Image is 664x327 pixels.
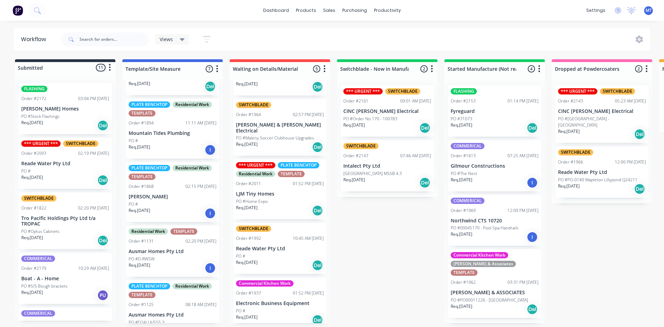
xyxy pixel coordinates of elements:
div: 03:04 PM [DATE] [78,96,109,102]
div: SWITCHBLADEOrder #199210:45 AM [DATE]Reade Water Pty LtdPO #Req.[DATE]Del [233,223,327,274]
div: PLATE BENCHTOP [129,165,170,171]
p: Tro Pacific Holdings Pty Ltd t/a TROPAC [21,215,109,227]
div: settings [583,5,609,16]
p: PO # [129,201,138,207]
p: Req. [DATE] [236,205,258,211]
p: Reade Water Pty Ltd [21,161,109,167]
p: [PERSON_NAME] & ASSOCIATES [451,290,539,296]
div: COMMERICAL [451,198,484,204]
div: Commercial Kitchen Work [451,252,508,258]
div: 08:18 AM [DATE] [185,302,216,308]
div: 09:55 AM [DATE] [78,320,109,326]
div: sales [320,5,339,16]
input: Search for orders... [79,32,148,46]
div: Residential Work [173,283,212,289]
div: Del [634,129,645,140]
p: PO # [21,168,31,174]
div: Del [312,260,323,271]
p: Req. [DATE] [343,177,365,183]
p: Ausmar Homes Pty Ltd [129,249,216,254]
p: Mountain Tides Plumbing [129,130,216,136]
div: 09:01 AM [DATE] [400,98,431,104]
div: Order #1962 [451,279,476,286]
p: Req. [DATE] [21,120,43,126]
div: PLATE BENCHTOPResidential WorkTEMPLATEOrder #186802:15 PM [DATE][PERSON_NAME]PO #Req.[DATE]I [126,162,219,222]
div: SWITCHBLADE [600,88,635,94]
div: Order #2172 [21,96,46,102]
div: 10:29 AM [DATE] [78,265,109,272]
div: Del [527,304,538,315]
div: SWITCHBLADE [558,149,593,155]
div: 01:52 PM [DATE] [293,181,324,187]
p: Req. [DATE] [343,122,365,128]
div: COMMERICALOrder #196912:09 PM [DATE]Northwind CTS 10720PO #00045170 - Pool Spa HandrailsReq.[DATE]I [448,195,541,246]
p: [PERSON_NAME] Homes [21,106,109,112]
div: Del [419,177,430,188]
p: PO #The Nest [451,170,477,177]
div: 12:00 PM [DATE] [615,159,646,165]
p: Req. [DATE] [236,314,258,320]
p: Reade Water Pty Ltd [558,169,646,175]
div: [PERSON_NAME] & Associates [451,261,516,267]
div: TEMPLATE [278,171,305,177]
div: I [205,144,216,155]
p: Req. [DATE] [558,183,580,189]
div: purchasing [339,5,371,16]
div: 02:15 PM [DATE] [185,183,216,190]
div: I [205,263,216,274]
div: I [527,231,538,243]
p: Req. [DATE] [451,231,472,237]
div: PLATE BENCHTOP [129,101,170,108]
p: Req. [DATE] [451,303,472,310]
p: PO #[GEOGRAPHIC_DATA] - [GEOGRAPHIC_DATA] [558,116,646,128]
p: Req. [DATE] [129,262,150,268]
div: COMMERICAL [21,310,55,317]
div: Del [205,81,216,92]
p: Req. [DATE] [451,177,472,183]
p: Req. [DATE] [129,81,150,87]
p: PO #31073 [451,116,472,122]
div: Del [312,205,323,216]
div: Residential Work [236,171,275,177]
div: SWITCHBLADE [343,143,379,149]
div: 01:52 PM [DATE] [293,290,324,296]
p: Req. [DATE] [236,141,258,147]
div: Order #1966 [558,159,583,165]
div: Order #2179 [21,265,46,272]
div: *** URGENT ***PLATE BENCHTOPResidential WorkTEMPLATEOrder #201101:52 PM [DATE]LJM Tiny HomesPO #H... [233,159,327,219]
div: SWITCHBLADE [21,195,56,201]
div: 02:19 PM [DATE] [78,150,109,157]
div: *** URGENT ***SWITCHBLADEOrder #216109:01 AM [DATE]CINC [PERSON_NAME] ElectricalPO #Order No 170 ... [341,85,434,137]
div: SWITCHBLADEOrder #214707:46 AM [DATE]Intalect Pty Ltd[GEOGRAPHIC_DATA] MSSB 4.3Req.[DATE]Del [341,140,434,191]
p: Req. [DATE] [451,122,472,128]
p: PO #Order No 170 - 100783 [343,116,397,122]
p: PO #PO-0140 Mapleton Lillypond Q24211 [558,177,638,183]
div: TEMPLATE [129,292,155,298]
div: FLASHING [451,88,477,94]
div: Order #1868 [129,183,154,190]
p: PO #Stock Flashings [21,113,60,120]
div: TEMPLATE [170,228,197,235]
div: COMMERICAL [21,256,55,262]
div: 05:23 AM [DATE] [615,98,646,104]
p: Req. [DATE] [21,289,43,296]
div: Del [97,120,108,131]
p: [GEOGRAPHIC_DATA] MSSB 4.3 [343,170,402,177]
div: 11:11 AM [DATE] [185,120,216,126]
div: COMMERICAL [451,143,484,149]
div: COMMERICALOrder #217910:29 AM [DATE]Boat - A - HomePO #S/S Bough bracketsReq.[DATE]PU [18,253,112,304]
span: MT [646,7,652,14]
div: Del [312,142,323,153]
p: Req. [DATE] [21,174,43,181]
span: Views [160,36,173,43]
div: Order #2153 [451,98,476,104]
div: SWITCHBLADE [385,88,420,94]
div: 07:46 AM [DATE] [400,153,431,159]
div: products [292,5,320,16]
div: Residential Work [173,101,212,108]
div: Del [97,235,108,246]
div: PLATE BENCHTOP [278,162,319,168]
div: TEMPLATE [129,174,155,180]
div: Del [419,122,430,134]
div: SWITCHBLADEOrder #196402:57 PM [DATE][PERSON_NAME] & [PERSON_NAME] ElectricalPO #Maleny Soccer Cl... [233,99,327,156]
